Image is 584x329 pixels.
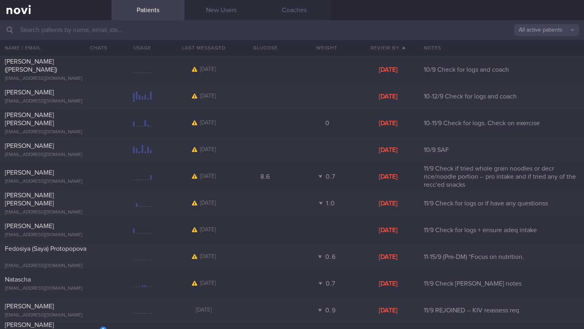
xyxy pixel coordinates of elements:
div: [DATE] [358,119,419,127]
span: Fedosiya (Saya) Protopopova [5,246,86,252]
div: Usage [112,40,173,56]
div: 11-15/9 (Pre-DM) *Focus on nutrition. [419,253,584,261]
span: [PERSON_NAME] [5,169,54,176]
div: [EMAIL_ADDRESS][DOMAIN_NAME] [5,286,107,292]
div: 10/9 Check for logs and coach [419,66,584,74]
span: [DATE] [200,173,216,179]
div: [EMAIL_ADDRESS][DOMAIN_NAME] [5,209,107,216]
div: [DATE] [358,253,419,261]
span: [DATE] [200,227,216,233]
button: Review By [358,40,419,56]
div: [DATE] [358,199,419,207]
span: [PERSON_NAME] [5,223,54,229]
span: [PERSON_NAME] [PERSON_NAME] [5,192,54,207]
div: 11/9 Check [PERSON_NAME] notes [419,280,584,288]
span: [DATE] [200,120,216,126]
span: [DATE] [200,200,216,206]
span: [DATE] [196,307,212,313]
div: 11/9 Check for logs or if have any questionss [419,199,584,207]
div: [DATE] [358,92,419,100]
div: 10-11/9 Check for logs. Check on exercise [419,119,584,127]
span: [PERSON_NAME] [5,89,54,96]
div: [EMAIL_ADDRESS][DOMAIN_NAME] [5,312,107,318]
span: 0 [325,120,330,126]
div: [EMAIL_ADDRESS][DOMAIN_NAME] [5,263,107,269]
button: Glucose [234,40,296,56]
span: 0.6 [325,254,335,260]
div: [DATE] [358,280,419,288]
span: [PERSON_NAME] [5,303,54,310]
div: [EMAIL_ADDRESS][DOMAIN_NAME] [5,232,107,238]
span: Natascha [5,276,31,283]
span: [PERSON_NAME] ([PERSON_NAME]) [5,58,57,73]
div: [EMAIL_ADDRESS][DOMAIN_NAME] [5,179,107,185]
div: [DATE] [358,66,419,74]
div: [EMAIL_ADDRESS][DOMAIN_NAME] [5,76,107,82]
span: 0.9 [325,307,335,314]
button: All active patients [514,24,579,36]
span: [PERSON_NAME] [5,143,54,149]
div: [DATE] [358,173,419,181]
button: Weight [296,40,358,56]
div: 11/9 Check for logs + ensure adeq intake [419,226,584,234]
div: 11/9 Check if tried whole grain noodles or decr rice/noodle portion -- pro intake and if tried an... [419,164,584,189]
div: [DATE] [358,146,419,154]
span: [DATE] [200,254,216,259]
span: 1.0 [326,200,335,207]
div: [DATE] [358,306,419,314]
button: Chats [79,40,112,56]
div: [EMAIL_ADDRESS][DOMAIN_NAME] [5,152,107,158]
span: [PERSON_NAME] [PERSON_NAME] [5,112,54,126]
div: Notes [419,40,584,56]
button: Last Messaged [173,40,235,56]
span: 8.6 [260,173,270,180]
div: 11/9 REJOINED -- KIV reassess req [419,306,584,314]
span: [DATE] [200,93,216,99]
div: [EMAIL_ADDRESS][DOMAIN_NAME] [5,98,107,105]
span: 0.7 [326,280,335,287]
span: [DATE] [200,280,216,286]
span: 0.7 [326,173,335,180]
span: [DATE] [200,147,216,152]
div: [DATE] [358,226,419,234]
div: 10/9 SAF [419,146,584,154]
div: [EMAIL_ADDRESS][DOMAIN_NAME] [5,129,107,135]
span: [DATE] [200,66,216,72]
div: 10-12/9 Check for logs and coach [419,92,584,100]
